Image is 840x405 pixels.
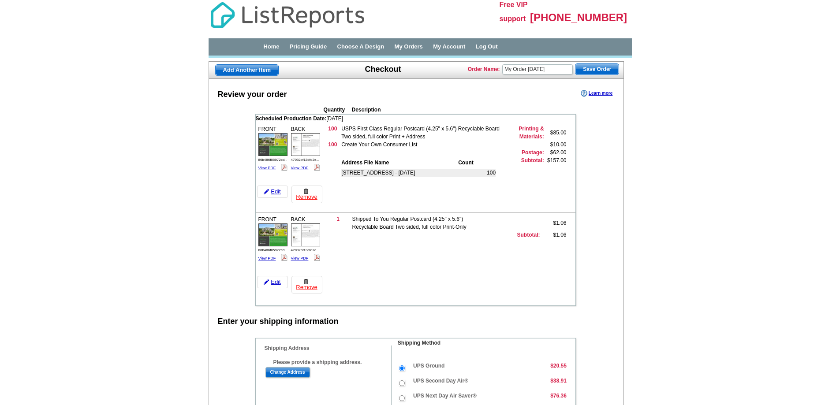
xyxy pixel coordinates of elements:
[290,214,321,264] div: BACK
[256,115,327,122] span: Scheduled Production Date:
[341,141,507,149] td: Create Your Own Consumer List
[544,149,567,156] td: $62.00
[540,231,567,239] td: $1.06
[281,164,287,171] img: pdf_logo.png
[281,254,287,261] img: pdf_logo.png
[337,43,385,50] a: Choose A Design
[258,166,276,170] a: View PDF
[395,43,423,50] a: My Orders
[263,43,279,50] a: Home
[413,377,468,385] label: UPS Second Day Air®
[544,141,567,149] td: $10.00
[258,256,276,260] a: View PDF
[544,156,567,199] td: $157.00
[290,124,321,173] div: BACK
[463,169,496,177] td: 100
[328,126,337,132] strong: 100
[291,256,309,260] a: View PDF
[352,106,512,114] th: Description
[291,276,322,294] a: Remove
[519,126,544,140] strong: Printing & Materials:
[291,186,322,203] a: Remove
[291,248,320,252] span: 47032bf13dfd2e...
[336,216,340,222] strong: 1
[341,169,463,177] td: [STREET_ADDRESS] - [DATE]
[273,359,362,365] b: Please provide a shipping address.
[215,64,279,76] a: Add Another Item
[257,214,289,264] div: FRONT
[303,189,309,194] img: trashcan-icon.gif
[341,159,458,167] th: Address File Name
[433,43,465,50] a: My Account
[257,124,289,173] div: FRONT
[291,133,320,156] img: small-thumb.jpg
[291,158,320,162] span: 47032bf13dfd2e...
[544,125,567,141] td: $85.00
[257,276,288,288] a: Edit
[575,64,619,74] span: Save Order
[303,279,309,284] img: trashcan-icon.gif
[258,248,287,252] span: 86b486f05972cd...
[413,362,444,370] label: UPS Ground
[328,141,337,148] strong: 100
[265,367,310,378] input: Change Address
[575,63,619,75] button: Save Order
[216,65,279,75] span: Add Another Item
[352,215,487,231] td: Shipped To You Regular Postcard (4.25" x 5.6") Recyclable Board Two sided, full color Print-Only
[365,65,401,74] h1: Checkout
[500,1,528,22] span: Free VIP support
[314,254,320,261] img: pdf_logo.png
[530,11,627,23] span: [PHONE_NUMBER]
[258,133,287,156] img: small-thumb.jpg
[522,149,544,156] strong: Postage:
[218,89,287,100] div: Review your order
[550,363,567,369] strong: $20.55
[458,159,496,167] th: Count
[291,223,320,246] img: small-thumb.jpg
[341,125,507,141] td: USPS First Class Regular Postcard (4.25" x 5.6") Recyclable Board Two sided, full color Print + A...
[324,106,352,114] th: Quantity
[716,377,840,405] iframe: LiveChat chat widget
[540,215,567,231] td: $1.06
[517,232,540,238] strong: Subtotal:
[581,90,612,97] a: Learn more
[264,279,269,285] img: pencil-icon.gif
[291,166,309,170] a: View PDF
[257,186,288,198] a: Edit
[218,316,339,327] div: Enter your shipping information
[521,157,544,163] strong: Subtotal:
[256,115,575,123] td: [DATE]
[264,189,269,194] img: pencil-icon.gif
[550,378,567,384] strong: $38.91
[258,158,287,162] span: 86b486f05972cd...
[413,392,477,400] label: UPS Next Day Air Saver®
[550,393,567,399] strong: $76.36
[290,43,327,50] a: Pricing Guide
[314,164,320,171] img: pdf_logo.png
[258,223,287,246] img: small-thumb.jpg
[397,339,441,347] legend: Shipping Method
[468,66,500,72] strong: Order Name:
[265,346,391,351] h4: Shipping Address
[476,43,498,50] a: Log Out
